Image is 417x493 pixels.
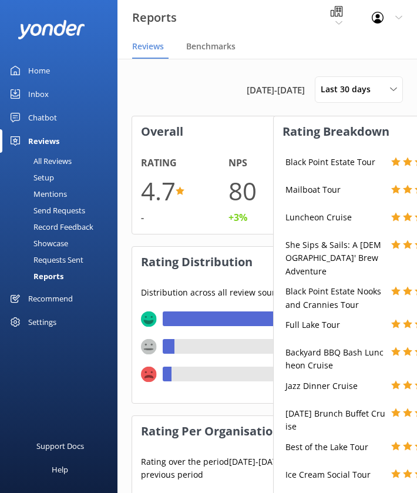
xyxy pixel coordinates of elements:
div: +3% [228,210,247,226]
div: Black Point Estate Tour [283,156,388,169]
img: yonder-white-logo.png [18,20,85,39]
div: Support Docs [36,434,84,458]
div: Inbox [28,82,49,106]
a: Showcase [7,235,117,251]
div: Recommend [28,287,73,310]
div: Chatbot [28,106,57,129]
div: [DATE] Brunch Buffet Cruise [283,407,388,434]
a: All Reviews [7,153,117,169]
div: Settings [28,310,56,334]
div: Best of the Lake Tour [283,441,388,454]
a: Mentions [7,186,117,202]
a: Requests Sent [7,251,117,268]
div: - [141,210,144,226]
a: Record Feedback [7,219,117,235]
div: Send Requests [7,202,85,219]
div: Full Lake Tour [283,318,388,331]
h4: NPS [228,156,247,171]
div: Reviews [28,129,59,153]
div: Jazz Dinner Cruise [283,380,388,393]
h4: Rating [141,156,177,171]
div: Backyard BBQ Bash Luncheon Cruise [283,346,388,373]
div: Luncheon Cruise [283,211,388,224]
p: Distribution across all review sources [141,286,357,299]
p: Rating over the period [DATE] - [DATE] , compared to previous period [141,455,357,482]
div: Mentions [7,186,67,202]
div: Reports [7,268,63,284]
h1: 80 [228,171,257,210]
h3: Reports [132,8,177,27]
h1: 4.7 [141,171,176,210]
div: Setup [7,169,54,186]
h3: Rating Distribution [132,247,366,277]
span: Benchmarks [186,41,236,52]
div: She Sips & Sails: A [DEMOGRAPHIC_DATA]' Brew Adventure [283,239,388,278]
div: Help [52,458,68,481]
div: Black Point Estate Nooks and Crannies Tour [283,285,388,311]
h3: Overall [132,116,366,147]
div: Showcase [7,235,68,251]
h3: Rating Per Organisation [132,416,366,447]
div: Requests Sent [7,251,83,268]
span: Last 30 days [321,83,378,96]
div: All Reviews [7,153,72,169]
div: Record Feedback [7,219,93,235]
a: Reports [7,268,117,284]
div: Home [28,59,50,82]
a: Setup [7,169,117,186]
div: Mailboat Tour [283,183,388,196]
span: Reviews [132,41,164,52]
a: Send Requests [7,202,117,219]
div: Ice Cream Social Tour [283,468,388,481]
span: [DATE] - [DATE] [247,83,305,97]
